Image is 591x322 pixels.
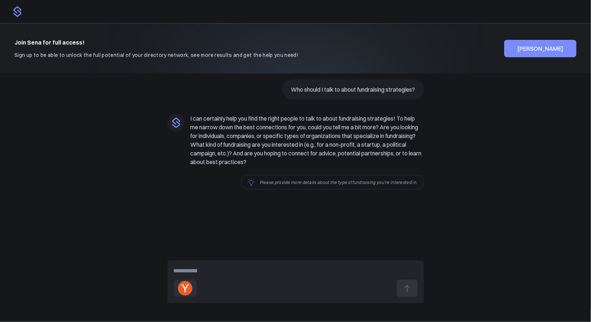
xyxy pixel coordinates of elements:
[191,114,424,166] p: I can certainly help you find the right people to talk to about fundraising strategies! To help m...
[504,40,577,57] button: [PERSON_NAME]
[291,85,415,94] p: Who should I talk to about fundraising strategies?
[14,38,298,47] h4: Join Sena for full access!
[12,6,23,17] img: logo.png
[178,281,192,296] img: ycombinator.com
[14,51,298,59] p: Sign up to be able to unlock the full potential of your directory network, see more results and g...
[260,179,418,186] p: Please provide more details about the type of fundraising you're interested in.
